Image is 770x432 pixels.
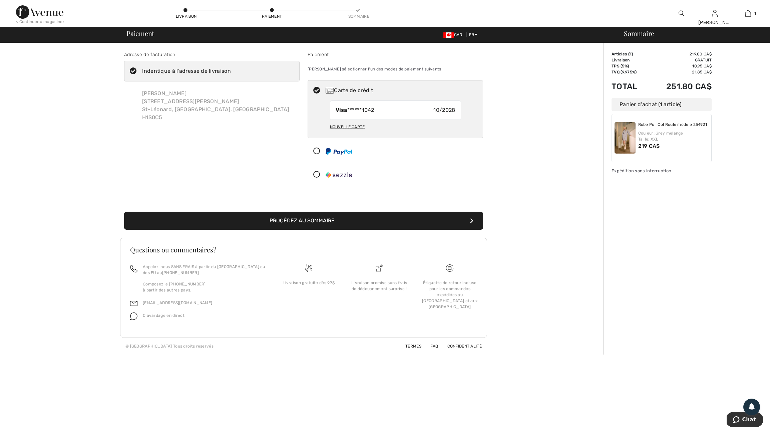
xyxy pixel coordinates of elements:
[143,300,212,305] a: [EMAIL_ADDRESS][DOMAIN_NAME]
[745,9,751,17] img: Mon panier
[612,63,648,69] td: TPS (5%)
[348,13,368,19] div: Sommaire
[16,19,64,25] div: < Continuer à magasiner
[143,313,184,318] span: Clavardage en direct
[130,246,477,253] h3: Questions ou commentaires?
[349,280,409,292] div: Livraison promise sans frais de dédouanement surprise !
[638,122,707,128] a: Robe Pull Col Roulé modèle 254931
[612,168,712,174] div: Expédition sans interruption
[469,32,477,37] span: FR
[137,84,294,127] div: [PERSON_NAME] [STREET_ADDRESS][PERSON_NAME] St-Léonard, [GEOGRAPHIC_DATA], [GEOGRAPHIC_DATA] H1S0C5
[712,9,718,17] img: Mes infos
[376,264,383,272] img: Livraison promise sans frais de dédouanement surprise&nbsp;!
[397,344,421,349] a: Termes
[130,265,137,272] img: call
[443,32,454,38] img: Canadian Dollar
[142,67,231,75] div: Indentique à l'adresse de livraison
[648,57,712,63] td: Gratuit
[126,30,154,37] span: Paiement
[124,51,300,58] div: Adresse de facturation
[612,51,648,57] td: Articles ( )
[754,10,756,16] span: 1
[648,69,712,75] td: 21.85 CA$
[336,107,347,113] strong: Visa
[326,88,334,93] img: Carte de crédit
[326,148,352,155] img: PayPal
[125,343,214,349] div: © [GEOGRAPHIC_DATA] Tous droits reservés
[612,69,648,75] td: TVQ (9.975%)
[648,75,712,98] td: 251.80 CA$
[308,61,483,77] div: [PERSON_NAME] sélectionner l'un des modes de paiement suivants
[638,130,709,142] div: Couleur: Grey melange Taille: XXL
[16,5,63,19] img: 1ère Avenue
[615,122,636,154] img: Robe Pull Col Roulé modèle 254931
[443,32,465,37] span: CAD
[130,300,137,307] img: email
[679,9,684,17] img: recherche
[446,264,453,272] img: Livraison gratuite dès 99$
[439,344,482,349] a: Confidentialité
[616,30,766,37] div: Sommaire
[330,121,365,133] div: Nouvelle carte
[732,9,764,17] a: 1
[727,412,763,429] iframe: Ouvre un widget dans lequel vous pouvez chatter avec l’un de nos agents
[712,10,718,16] a: Se connecter
[176,13,196,19] div: Livraison
[162,270,199,275] a: [PHONE_NUMBER]
[279,280,339,286] div: Livraison gratuite dès 99$
[648,51,712,57] td: 219.00 CA$
[630,52,632,56] span: 1
[612,75,648,98] td: Total
[698,19,731,26] div: [PERSON_NAME]
[143,264,265,276] p: Appelez-nous SANS FRAIS à partir du [GEOGRAPHIC_DATA] ou des EU au
[612,57,648,63] td: Livraison
[638,143,660,149] span: 219 CA$
[143,281,265,293] p: Composez le [PHONE_NUMBER] à partir des autres pays.
[326,172,352,178] img: Sezzle
[124,212,483,230] button: Procédez au sommaire
[648,63,712,69] td: 10.95 CA$
[422,344,438,349] a: FAQ
[433,106,455,114] span: 10/2028
[308,51,483,58] div: Paiement
[305,264,312,272] img: Livraison gratuite dès 99$
[612,98,712,111] div: Panier d'achat (1 article)
[130,312,137,320] img: chat
[326,86,478,94] div: Carte de crédit
[262,13,282,19] div: Paiement
[420,280,480,310] div: Étiquette de retour incluse pour les commandes expédiées au [GEOGRAPHIC_DATA] et aux [GEOGRAPHIC_...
